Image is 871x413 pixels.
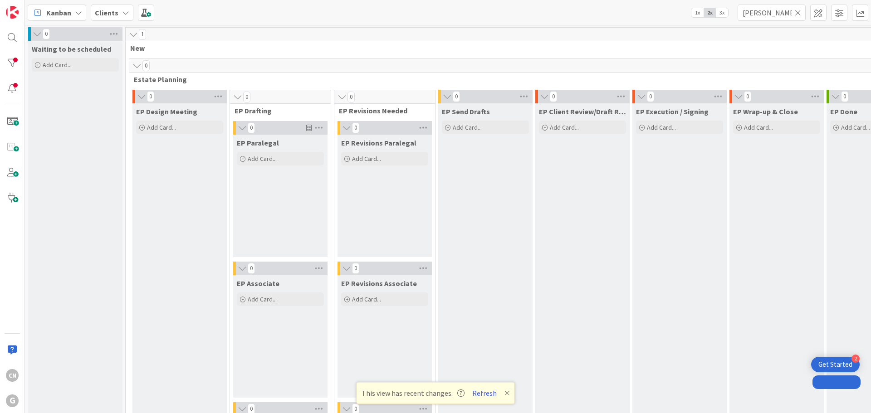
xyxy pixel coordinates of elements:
span: 2x [704,8,716,17]
span: 0 [841,91,848,102]
span: Add Card... [248,155,277,163]
span: Add Card... [453,123,482,131]
span: This view has recent changes. [362,388,465,398]
span: 1 [139,29,146,40]
span: EP Execution / Signing [636,107,709,116]
span: Kanban [46,7,71,18]
span: Add Card... [841,123,870,131]
b: Clients [95,8,118,17]
span: EP Revisions Needed [339,106,424,115]
div: CN [6,369,19,382]
span: Add Card... [550,123,579,131]
span: Add Card... [744,123,773,131]
span: EP Client Review/Draft Review Meeting [539,107,626,116]
span: 0 [43,29,50,39]
span: EP Done [830,107,857,116]
span: EP Wrap-up & Close [733,107,798,116]
span: 0 [744,91,751,102]
span: 0 [453,91,460,102]
span: Waiting to be scheduled [32,44,111,53]
span: Add Card... [352,155,381,163]
button: Refresh [469,387,500,399]
span: 0 [248,122,255,133]
span: 1x [691,8,704,17]
span: Add Card... [352,295,381,303]
span: 0 [647,91,654,102]
span: EP Paralegal [237,138,279,147]
input: Quick Filter... [738,5,806,21]
span: 0 [147,91,154,102]
span: EP Drafting [235,106,319,115]
span: Add Card... [43,61,72,69]
span: 0 [248,263,255,274]
span: EP Send Drafts [442,107,490,116]
span: Add Card... [248,295,277,303]
span: 0 [352,122,359,133]
span: EP Associate [237,279,279,288]
span: 0 [352,263,359,274]
span: 0 [347,92,355,102]
div: Get Started [818,360,852,369]
span: 0 [243,92,250,102]
span: EP Design Meeting [136,107,197,116]
span: Add Card... [647,123,676,131]
div: G [6,394,19,407]
div: Open Get Started checklist, remaining modules: 2 [811,357,860,372]
span: 0 [550,91,557,102]
span: Add Card... [147,123,176,131]
img: Visit kanbanzone.com [6,6,19,19]
span: 0 [142,60,150,71]
span: EP Revisions Associate [341,279,417,288]
span: EP Revisions Paralegal [341,138,416,147]
div: 2 [851,355,860,363]
span: 3x [716,8,728,17]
